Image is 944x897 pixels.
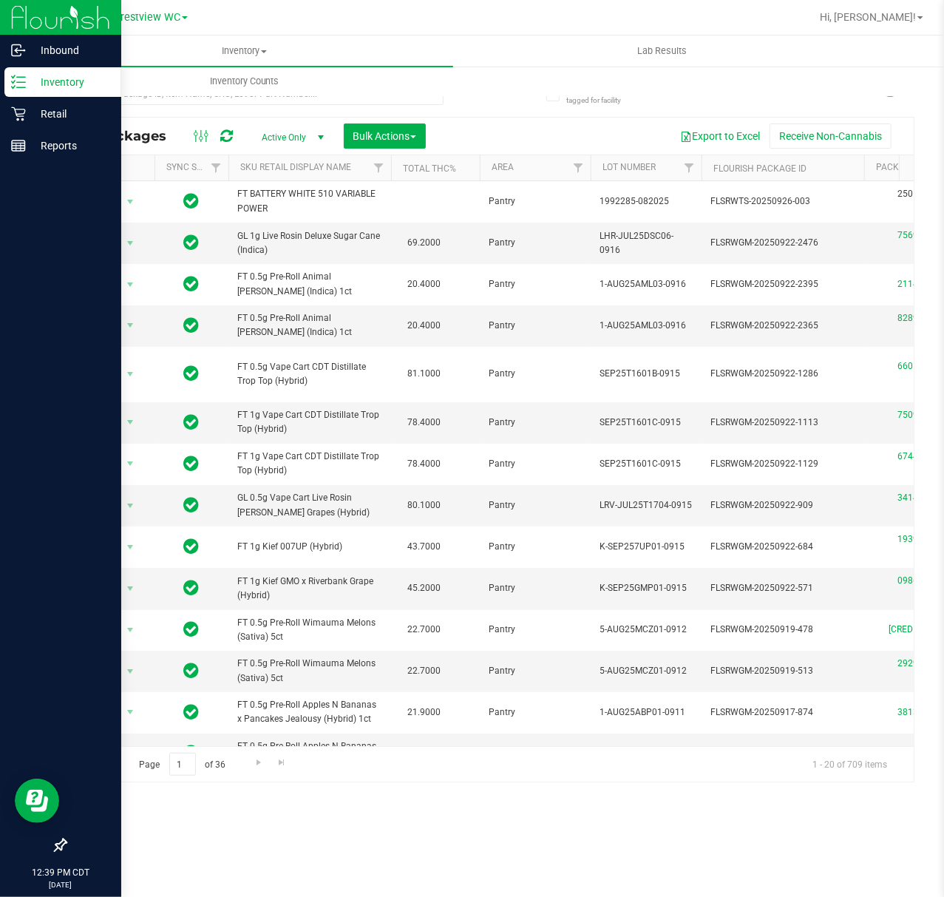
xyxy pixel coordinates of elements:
p: Reports [26,137,115,155]
a: Filter [204,155,228,180]
span: select [121,537,140,558]
span: Pantry [489,277,582,291]
span: FT 1g Vape Cart CDT Distillate Trop Top (Hybrid) [237,450,382,478]
span: select [121,233,140,254]
input: 1 [169,753,196,776]
span: In Sync [184,578,200,598]
a: Total THC% [403,163,456,174]
p: Retail [26,105,115,123]
span: SEP25T1601B-0915 [600,367,693,381]
span: In Sync [184,495,200,515]
span: 1-AUG25AML03-0916 [600,277,693,291]
span: In Sync [184,315,200,336]
span: 20.4000 [400,274,448,295]
span: LRV-JUL25T1704-0915 [600,498,693,512]
span: Crestview WC [114,11,180,24]
span: FLSRWGM-20250919-478 [710,623,855,637]
span: 1 - 20 of 709 items [801,753,899,775]
span: select [121,620,140,640]
a: Flourish Package ID [713,163,807,174]
span: FLSRWGM-20250922-1113 [710,416,855,430]
span: Bulk Actions [353,130,416,142]
span: Pantry [489,416,582,430]
span: All Packages [77,128,181,144]
span: 5-AUG25MCZ01-0912 [600,623,693,637]
span: FLSRWGM-20250922-571 [710,581,855,595]
span: Pantry [489,581,582,595]
span: 21.9000 [400,702,448,723]
span: Pantry [489,457,582,471]
a: Lot Number [602,162,656,172]
button: Bulk Actions [344,123,426,149]
span: In Sync [184,191,200,211]
span: FLSRWGM-20250922-2395 [710,277,855,291]
span: In Sync [184,660,200,681]
span: Lab Results [617,44,707,58]
inline-svg: Retail [11,106,26,121]
span: Pantry [489,540,582,554]
span: In Sync [184,742,200,763]
span: select [121,702,140,722]
span: In Sync [184,536,200,557]
span: Pantry [489,623,582,637]
span: FLSRWGM-20250922-684 [710,540,855,554]
span: FLSRWGM-20250922-909 [710,498,855,512]
span: select [121,192,140,212]
span: FT 0.5g Pre-Roll Wimauma Melons (Sativa) 5ct [237,657,382,685]
span: In Sync [184,363,200,384]
span: select [121,743,140,764]
inline-svg: Inventory [11,75,26,89]
a: Sync Status [166,162,223,172]
span: 78.4000 [400,453,448,475]
span: GL 0.5g Vape Cart Live Rosin [PERSON_NAME] Grapes (Hybrid) [237,491,382,519]
span: 81.1000 [400,363,448,385]
span: select [121,453,140,474]
span: 21.6000 [400,742,448,764]
a: Filter [566,155,591,180]
span: Inventory [35,44,453,58]
span: select [121,578,140,599]
span: FT 0.5g Pre-Roll Wimauma Melons (Sativa) 5ct [237,616,382,644]
p: [DATE] [7,879,115,890]
p: Inbound [26,41,115,59]
span: Pantry [489,664,582,678]
button: Export to Excel [670,123,770,149]
span: select [121,274,140,295]
span: 45.2000 [400,578,448,599]
span: Pantry [489,194,582,209]
a: SKU Retail Display Name [240,162,351,172]
span: 5-AUG25MCZ01-0912 [600,664,693,678]
span: FT 0.5g Pre-Roll Animal [PERSON_NAME] (Indica) 1ct [237,311,382,339]
span: In Sync [184,702,200,722]
span: SEP25T1601C-0915 [600,457,693,471]
span: 69.2000 [400,232,448,254]
span: FLSRWGM-20250922-1129 [710,457,855,471]
a: Go to the next page [248,753,269,773]
span: 1-AUG25ABP01-0911 [600,705,693,720]
span: FT 0.5g Pre-Roll Animal [PERSON_NAME] (Indica) 1ct [237,270,382,298]
span: Page of 36 [126,753,238,776]
span: 1-AUG25AML03-0916 [600,319,693,333]
span: select [121,661,140,682]
span: 80.1000 [400,495,448,516]
span: select [121,315,140,336]
span: FT 0.5g Pre-Roll Apples N Bananas x Pancakes Jealousy (Hybrid) 1ct [237,698,382,726]
span: 22.7000 [400,619,448,640]
span: Inventory Counts [190,75,299,88]
span: In Sync [184,232,200,253]
span: 78.4000 [400,412,448,433]
iframe: Resource center [15,779,59,823]
span: FLSRWGM-20250919-513 [710,664,855,678]
span: 1992285-082025 [600,194,693,209]
span: 22.7000 [400,660,448,682]
span: FT 1g Vape Cart CDT Distillate Trop Top (Hybrid) [237,408,382,436]
span: SEP25T1601C-0915 [600,416,693,430]
span: 20.4000 [400,315,448,336]
span: 43.7000 [400,536,448,558]
a: Area [492,162,514,172]
span: K-SEP25GMP01-0915 [600,581,693,595]
span: In Sync [184,453,200,474]
a: Inventory [35,35,453,67]
button: Receive Non-Cannabis [770,123,892,149]
p: 12:39 PM CDT [7,866,115,879]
